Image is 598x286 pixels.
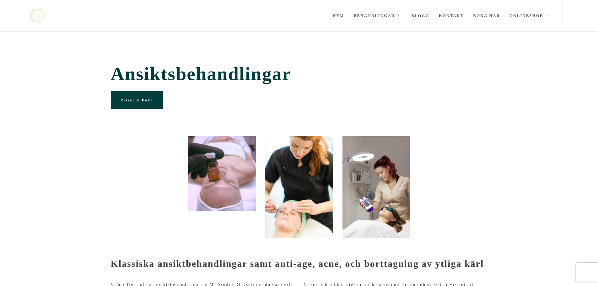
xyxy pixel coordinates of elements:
img: mjstudio [30,9,45,23]
strong: Klassiska ansiktbehandlingar samt anti-age, acne, och borttagning av ytliga kärl [111,258,484,269]
img: 20200316_113429315_iOS [188,136,256,211]
a: Priser & boka [111,91,163,109]
img: Portömning Stockholm [265,136,333,238]
a: mjstudio mjstudio mjstudio [30,9,45,23]
img: evh_NF_2018_90598 (1) [342,136,410,238]
span: Ansiktsbehandlingar [111,63,488,85]
span: Priser & boka [121,98,153,102]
